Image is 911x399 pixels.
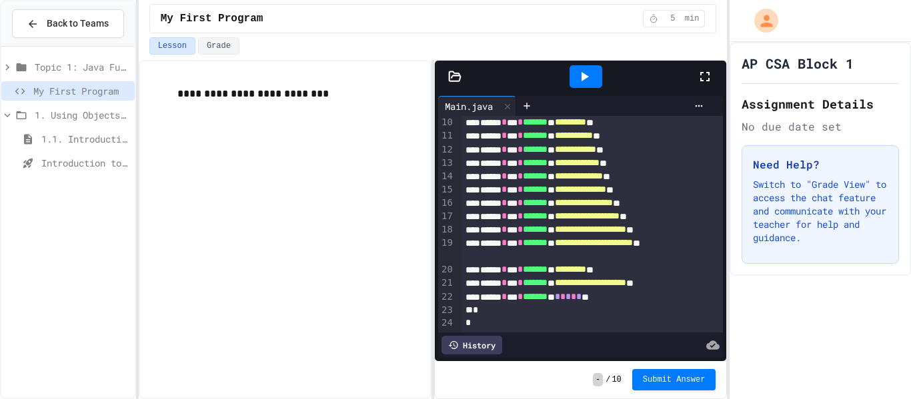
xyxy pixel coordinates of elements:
[753,178,888,244] p: Switch to "Grade View" to access the chat feature and communicate with your teacher for help and ...
[438,223,455,236] div: 18
[632,369,716,390] button: Submit Answer
[41,132,129,146] span: 1.1. Introduction to Algorithms, Programming, and Compilers
[438,210,455,223] div: 17
[742,119,899,135] div: No due date set
[438,263,455,276] div: 20
[47,17,109,31] span: Back to Teams
[438,276,455,290] div: 21
[438,99,500,113] div: Main.java
[149,37,195,55] button: Lesson
[685,13,700,24] span: min
[438,197,455,210] div: 16
[438,304,455,317] div: 23
[662,13,684,24] span: 5
[12,9,124,38] button: Back to Teams
[438,290,455,304] div: 22
[742,95,899,113] h2: Assignment Details
[438,96,516,116] div: Main.java
[438,316,455,330] div: 24
[438,143,455,157] div: 12
[441,336,502,354] div: History
[593,373,603,386] span: -
[438,129,455,143] div: 11
[161,11,263,27] span: My First Program
[438,116,455,129] div: 10
[643,374,706,385] span: Submit Answer
[438,157,455,170] div: 13
[438,236,455,263] div: 19
[740,5,782,36] div: My Account
[35,60,129,74] span: Topic 1: Java Fundamentals
[438,183,455,197] div: 15
[198,37,239,55] button: Grade
[33,84,129,98] span: My First Program
[742,54,854,73] h1: AP CSA Block 1
[41,156,129,170] span: Introduction to Algorithms, Programming, and Compilers
[612,374,621,385] span: 10
[438,170,455,183] div: 14
[606,374,610,385] span: /
[35,108,129,122] span: 1. Using Objects and Methods
[753,157,888,173] h3: Need Help?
